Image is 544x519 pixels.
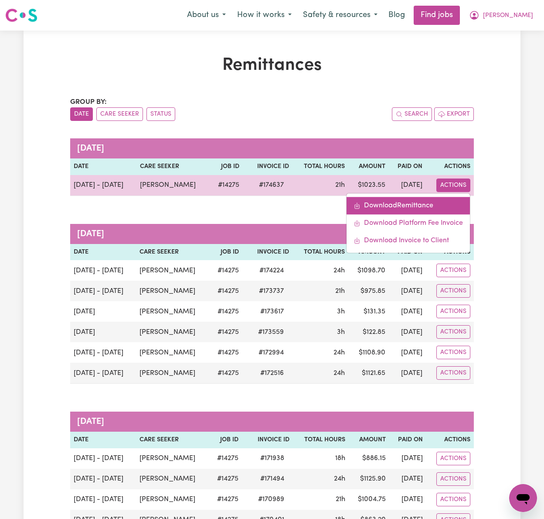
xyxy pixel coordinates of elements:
[426,432,474,448] th: Actions
[336,496,345,503] span: 21 hours
[483,11,533,21] span: [PERSON_NAME]
[348,322,389,342] td: $ 122.85
[70,224,474,244] caption: [DATE]
[70,55,474,76] h1: Remittances
[210,158,243,175] th: Job ID
[136,281,209,301] td: [PERSON_NAME]
[70,412,474,432] caption: [DATE]
[242,432,292,448] th: Invoice ID
[70,99,107,106] span: Group by:
[254,286,289,296] span: # 173737
[333,267,345,274] span: 24 hours
[389,175,426,196] td: [DATE]
[70,448,136,469] td: [DATE] - [DATE]
[292,158,349,175] th: Total Hours
[334,475,345,482] span: 24 hours
[70,175,136,196] td: [DATE] - [DATE]
[436,346,470,359] button: Actions
[389,363,426,384] td: [DATE]
[209,363,242,384] td: # 14275
[255,453,289,464] span: # 171938
[209,448,242,469] td: # 14275
[209,342,242,363] td: # 14275
[333,349,345,356] span: 24 hours
[70,301,136,322] td: [DATE]
[70,469,136,489] td: [DATE] - [DATE]
[231,6,297,24] button: How it works
[389,448,426,469] td: [DATE]
[414,6,460,25] a: Find jobs
[70,244,136,261] th: Date
[70,432,136,448] th: Date
[255,368,289,378] span: # 172516
[70,158,136,175] th: Date
[136,448,209,469] td: [PERSON_NAME]
[436,284,470,298] button: Actions
[349,432,389,448] th: Amount
[96,107,143,121] button: sort invoices by care seeker
[348,260,389,281] td: $ 1098.70
[389,260,426,281] td: [DATE]
[389,469,426,489] td: [DATE]
[70,489,136,510] td: [DATE] - [DATE]
[335,455,345,462] span: 18 hours
[389,158,426,175] th: Paid On
[389,301,426,322] td: [DATE]
[136,469,209,489] td: [PERSON_NAME]
[70,322,136,342] td: [DATE]
[136,432,209,448] th: Care Seeker
[335,288,345,295] span: 21 hours
[253,327,289,337] span: # 173559
[70,138,474,158] caption: [DATE]
[136,244,209,261] th: Care Seeker
[70,260,136,281] td: [DATE] - [DATE]
[209,281,242,301] td: # 14275
[243,158,292,175] th: Invoice ID
[209,432,242,448] th: Job ID
[253,494,289,505] span: # 170989
[70,342,136,363] td: [DATE] - [DATE]
[136,301,209,322] td: [PERSON_NAME]
[242,244,292,261] th: Invoice ID
[347,197,470,214] a: Download invoice #174637
[348,158,388,175] th: Amount
[337,329,345,336] span: 3 hours
[70,281,136,301] td: [DATE] - [DATE]
[392,107,432,121] button: Search
[254,180,289,190] span: # 174637
[333,370,345,377] span: 24 hours
[436,325,470,339] button: Actions
[349,469,389,489] td: $ 1125.90
[347,214,470,232] a: Download platform fee #174637
[255,306,289,317] span: # 173617
[436,305,470,318] button: Actions
[136,175,210,196] td: [PERSON_NAME]
[210,175,243,196] td: # 14275
[337,308,345,315] span: 3 hours
[436,264,470,277] button: Actions
[136,158,210,175] th: Care Seeker
[136,489,209,510] td: [PERSON_NAME]
[209,469,242,489] td: # 14275
[253,347,289,358] span: # 172994
[5,7,37,23] img: Careseekers logo
[389,342,426,363] td: [DATE]
[209,301,242,322] td: # 14275
[209,322,242,342] td: # 14275
[436,472,470,486] button: Actions
[181,6,231,24] button: About us
[509,484,537,512] iframe: Button to launch messaging window
[349,448,389,469] td: $ 886.15
[297,6,383,24] button: Safety & resources
[463,6,539,24] button: My Account
[348,363,389,384] td: $ 1121.65
[383,6,410,25] a: Blog
[254,265,289,276] span: # 174224
[209,260,242,281] td: # 14275
[146,107,175,121] button: sort invoices by paid status
[70,363,136,384] td: [DATE] - [DATE]
[434,107,474,121] button: Export
[436,366,470,380] button: Actions
[436,452,470,465] button: Actions
[436,493,470,506] button: Actions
